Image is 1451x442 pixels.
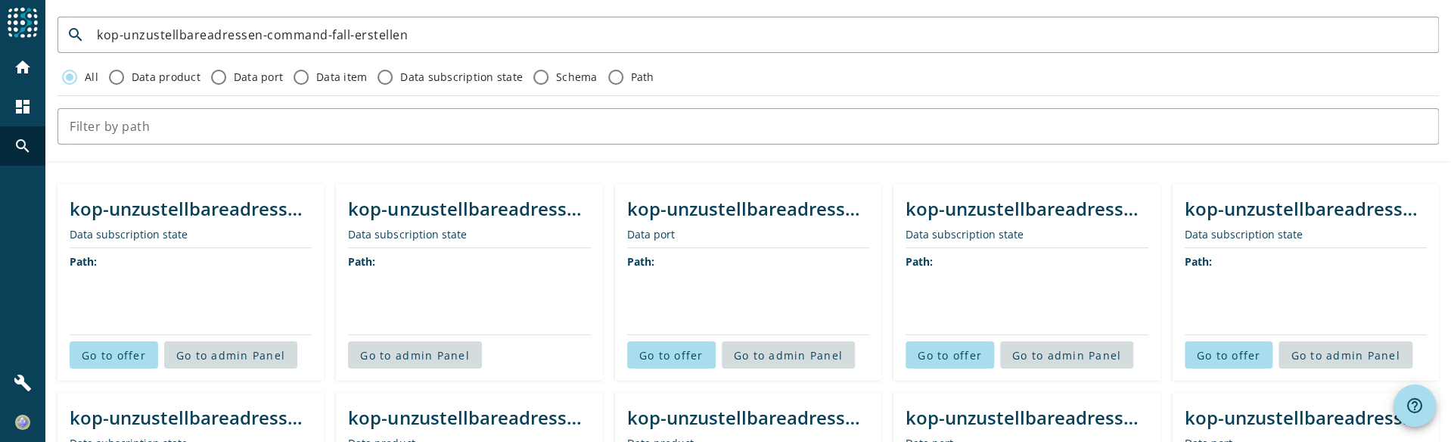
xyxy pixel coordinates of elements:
[906,405,1148,430] div: kop-unzustellbareadressen-command-fall-erstellen-prod.replica
[70,341,158,369] button: Go to offer
[70,254,97,269] span: Path:
[1185,405,1427,430] div: kop-unzustellbareadressen-command-fall-erstellen-test
[176,348,285,363] span: Go to admin Panel
[1185,227,1427,241] div: Data subscription state
[348,254,375,269] span: Path:
[97,26,1427,44] input: Search by keyword
[1012,348,1121,363] span: Go to admin Panel
[1185,254,1212,269] span: Path:
[918,348,982,363] span: Go to offer
[627,196,869,221] div: kop-unzustellbareadressen-command-fall-erstellen-preprod
[15,415,30,430] img: b1f4ccba21e00662a6f274696d39e437
[1000,341,1133,369] button: Go to admin Panel
[627,405,869,430] div: kop-unzustellbareadressen-command-fall-erstellen-prod
[1197,348,1261,363] span: Go to offer
[553,70,598,85] label: Schema
[231,70,283,85] label: Data port
[906,196,1148,221] div: kop-unzustellbareadressen-service-test
[70,227,312,241] div: Data subscription state
[360,348,469,363] span: Go to admin Panel
[70,196,312,221] div: kop-unzustellbareadressen-test
[1185,341,1273,369] button: Go to offer
[1291,348,1400,363] span: Go to admin Panel
[14,137,32,155] mat-icon: search
[82,348,146,363] span: Go to offer
[906,227,1148,241] div: Data subscription state
[57,26,94,44] mat-icon: search
[129,70,200,85] label: Data product
[397,70,523,85] label: Data subscription state
[1185,196,1427,221] div: kop-unzustellbareadressen-service-prod
[348,196,590,221] div: kop-unzustellbareadressen-service
[722,341,855,369] button: Go to admin Panel
[734,348,843,363] span: Go to admin Panel
[313,70,367,85] label: Data item
[14,98,32,116] mat-icon: dashboard
[14,374,32,392] mat-icon: build
[164,341,297,369] button: Go to admin Panel
[348,341,481,369] button: Go to admin Panel
[627,227,869,241] div: Data port
[627,254,654,269] span: Path:
[906,341,994,369] button: Go to offer
[8,8,38,38] img: spoud-logo.svg
[628,70,654,85] label: Path
[82,70,98,85] label: All
[348,405,590,430] div: kop-unzustellbareadressen-command-fall-erstellen-preprod
[70,117,1427,135] input: Filter by path
[1406,397,1424,415] mat-icon: help_outline
[1279,341,1412,369] button: Go to admin Panel
[70,405,312,430] div: kop-unzustellbareadressen-service-preprod
[639,348,704,363] span: Go to offer
[906,254,933,269] span: Path:
[14,58,32,76] mat-icon: home
[627,341,716,369] button: Go to offer
[348,227,590,241] div: Data subscription state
